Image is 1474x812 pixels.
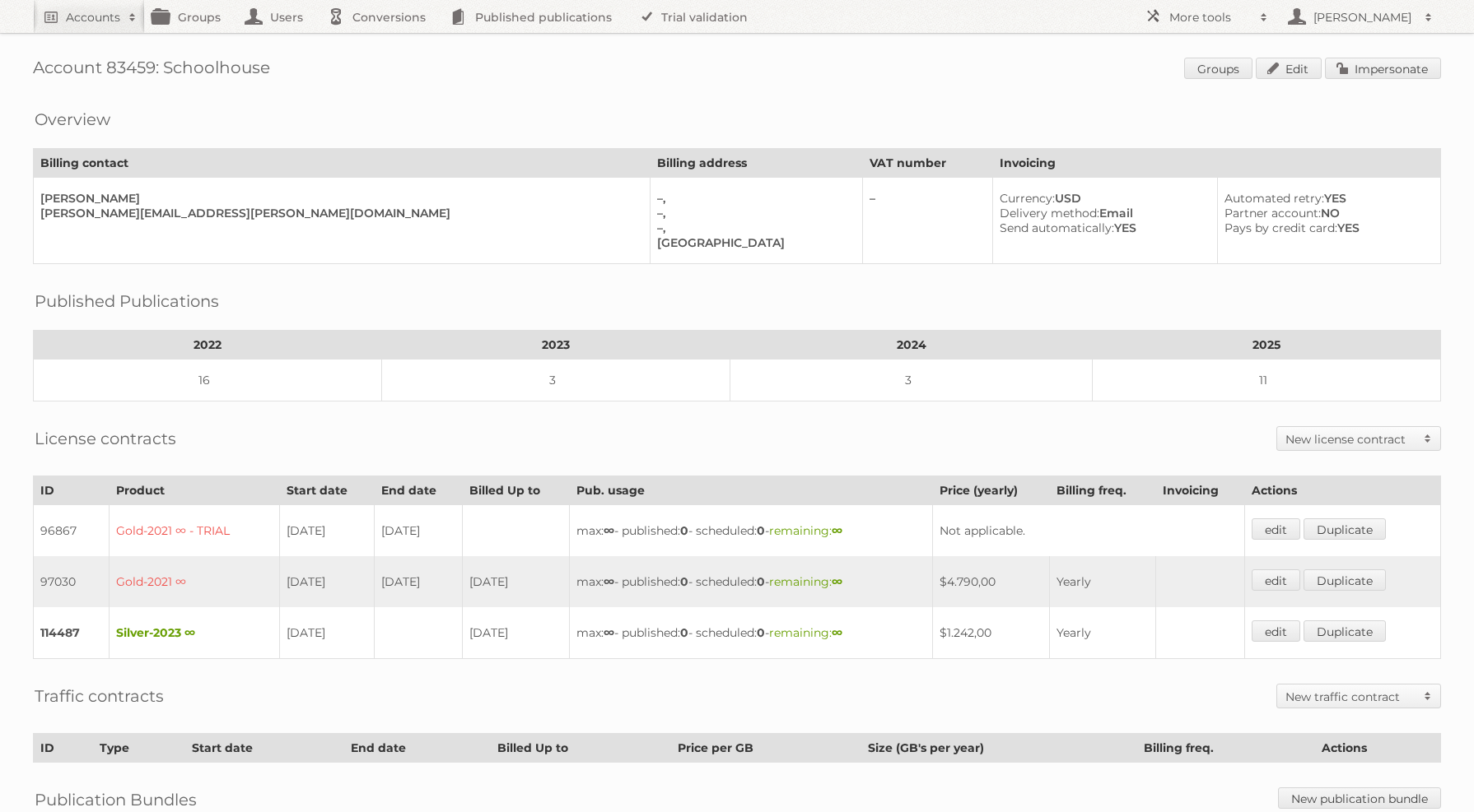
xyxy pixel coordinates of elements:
th: Price (yearly) [932,476,1049,505]
td: [DATE] [375,556,462,607]
span: remaining: [769,574,842,589]
span: Toggle [1416,427,1440,450]
td: [DATE] [462,607,569,659]
span: Currency: [1000,191,1055,206]
td: 3 [382,360,730,401]
td: [DATE] [279,556,374,607]
th: ID [34,734,93,763]
td: Gold-2021 ∞ [110,556,279,607]
th: Actions [1244,476,1440,505]
div: –, [657,191,849,206]
div: [PERSON_NAME] [40,191,637,206]
span: Delivery method: [1000,206,1099,220]
td: 97030 [34,556,110,607]
h2: More tools [1169,9,1252,26]
td: [DATE] [462,556,569,607]
td: Gold-2021 ∞ - TRIAL [110,505,279,557]
th: Product [110,476,279,505]
th: Invoicing [1156,476,1245,505]
a: Edit [1256,58,1322,79]
a: edit [1252,569,1300,591]
div: NO [1224,206,1427,220]
h2: [PERSON_NAME] [1309,9,1416,26]
td: Not applicable. [932,505,1244,557]
h2: Publication Bundles [35,787,197,812]
th: Billing freq. [1136,734,1314,763]
h2: Accounts [66,9,120,26]
strong: 0 [680,523,688,538]
td: – [863,178,993,264]
th: 2024 [730,331,1093,360]
a: edit [1252,518,1300,540]
td: max: - published: - scheduled: - [570,556,933,607]
strong: 0 [757,625,765,640]
div: [PERSON_NAME][EMAIL_ADDRESS][PERSON_NAME][DOMAIN_NAME] [40,206,637,220]
td: 114487 [34,607,110,659]
a: New license contract [1277,427,1440,450]
th: Size (GB's per year) [861,734,1136,763]
a: Duplicate [1304,569,1386,591]
td: max: - published: - scheduled: - [570,505,933,557]
strong: ∞ [832,625,842,640]
td: Silver-2023 ∞ [110,607,279,659]
div: YES [1000,220,1205,235]
th: Billing freq. [1049,476,1155,505]
h2: New traffic contract [1285,689,1416,705]
strong: 0 [680,574,688,589]
span: remaining: [769,625,842,640]
strong: ∞ [604,574,614,589]
a: Impersonate [1325,58,1441,79]
div: [GEOGRAPHIC_DATA] [657,235,849,250]
div: –, [657,220,849,235]
td: [DATE] [279,505,374,557]
th: Billed Up to [462,476,569,505]
th: Billing address [651,149,863,178]
th: End date [344,734,491,763]
th: Actions [1315,734,1441,763]
h1: Account 83459: Schoolhouse [33,58,1441,82]
h2: Published Publications [35,289,219,313]
th: 2023 [382,331,730,360]
td: 3 [730,360,1093,401]
div: Email [1000,206,1205,220]
td: 16 [34,360,382,401]
h2: New license contract [1285,431,1416,448]
span: Toggle [1416,684,1440,708]
span: Partner account: [1224,206,1321,220]
a: edit [1252,620,1300,642]
th: Start date [279,476,374,505]
strong: ∞ [832,523,842,538]
td: Yearly [1049,556,1155,607]
td: Yearly [1049,607,1155,659]
div: YES [1224,220,1427,235]
h2: Overview [35,107,110,132]
th: End date [375,476,462,505]
th: Type [93,734,185,763]
th: 2022 [34,331,382,360]
strong: 0 [757,523,765,538]
strong: ∞ [604,625,614,640]
th: 2025 [1092,331,1440,360]
th: Billed Up to [491,734,670,763]
span: Pays by credit card: [1224,220,1337,235]
h2: License contracts [35,426,176,451]
td: 11 [1092,360,1440,401]
a: Groups [1184,58,1252,79]
a: Duplicate [1304,620,1386,642]
th: Invoicing [992,149,1440,178]
th: VAT number [863,149,993,178]
strong: 0 [680,625,688,640]
div: –, [657,206,849,220]
td: max: - published: - scheduled: - [570,607,933,659]
span: Automated retry: [1224,191,1324,206]
th: Start date [185,734,344,763]
span: Send automatically: [1000,220,1114,235]
td: [DATE] [375,505,462,557]
th: ID [34,476,110,505]
span: remaining: [769,523,842,538]
th: Pub. usage [570,476,933,505]
th: Billing contact [34,149,651,178]
td: [DATE] [279,607,374,659]
td: $4.790,00 [932,556,1049,607]
th: Price per GB [670,734,861,763]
